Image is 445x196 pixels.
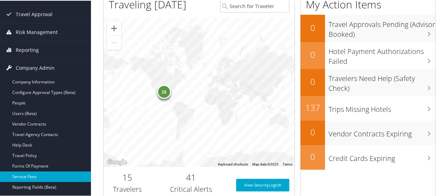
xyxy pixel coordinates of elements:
[329,42,435,66] h3: Hotel Payment Authorizations Failed
[329,15,435,39] h3: Travel Approvals Pending (Advisor Booked)
[301,68,435,95] a: 0Travelers Need Help (Safety Check)
[16,41,39,58] span: Reporting
[301,48,325,60] h2: 0
[16,5,52,22] span: Travel Approval
[329,149,435,163] h3: Credit Cards Expiring
[283,162,292,165] a: Terms (opens in new tab)
[301,101,325,113] h2: 137
[301,144,435,169] a: 0Credit Cards Expiring
[301,120,435,144] a: 0Vendor Contracts Expiring
[301,14,435,41] a: 0Travel Approvals Pending (Advisor Booked)
[252,162,278,165] span: Map data ©2025
[301,41,435,68] a: 0Hotel Payment Authorizations Failed
[107,35,121,49] button: Zoom out
[218,161,248,166] button: Keyboard shortcuts
[156,184,225,194] h3: Critical Alerts
[109,171,146,183] h2: 15
[105,157,128,166] a: Open this area in Google Maps (opens a new window)
[329,69,435,93] h3: Travelers Need Help (Safety Check)
[301,126,325,137] h2: 0
[109,184,146,194] h3: Travelers
[107,21,121,35] button: Zoom in
[329,125,435,138] h3: Vendor Contracts Expiring
[16,23,58,40] span: Risk Management
[301,21,325,33] h2: 0
[329,100,435,114] h3: Trips Missing Hotels
[236,178,289,191] a: View SecurityLogic®
[301,75,325,87] h2: 0
[301,150,325,162] h2: 0
[16,59,55,76] span: Company Admin
[157,84,171,98] div: 15
[105,157,128,166] img: Google
[156,171,225,183] h2: 41
[301,95,435,120] a: 137Trips Missing Hotels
